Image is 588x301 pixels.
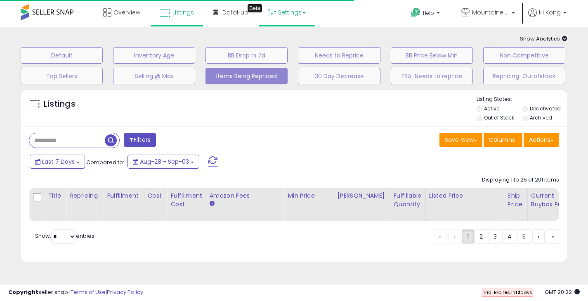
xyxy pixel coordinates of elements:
span: Last 7 Days [42,158,75,166]
b: 12 [515,289,520,296]
span: Overview [113,8,140,17]
span: Trial Expires in days [483,289,532,296]
span: Show Analytics [520,35,567,43]
div: Displaying 1 to 25 of 201 items [482,176,559,184]
span: › [538,232,539,241]
a: Privacy Policy [107,288,143,296]
span: Columns [489,136,515,144]
label: Deactivated [530,105,561,112]
span: DataHub [222,8,248,17]
span: Aug-28 - Sep-03 [140,158,189,166]
span: 2025-09-11 20:22 GMT [545,288,580,296]
div: Current Buybox Price [531,191,574,209]
a: 1 [462,229,474,244]
a: 5 [517,229,531,244]
span: MountaineerBrand [472,8,509,17]
span: » [551,232,554,241]
button: Items Being Repriced [205,68,288,84]
span: Help [423,10,434,17]
a: Hi Kong [528,8,567,27]
button: BB Drop in 7d [205,47,288,64]
span: Show: entries [35,232,94,240]
button: Default [21,47,103,64]
button: Needs to Reprice [298,47,380,64]
button: Aug-28 - Sep-03 [128,155,199,169]
div: Amazon Fees [209,191,281,200]
button: Inventory Age [113,47,195,64]
button: Actions [524,133,559,147]
div: Listed Price [429,191,501,200]
button: Top Sellers [21,68,103,84]
button: FBA-Needs to reprice [391,68,473,84]
label: Archived [530,114,552,121]
div: Ship Price [508,191,524,209]
label: Out of Stock [484,114,514,121]
button: Filters [124,133,156,147]
button: Selling @ Max [113,68,195,84]
label: Active [484,105,499,112]
h5: Listings [44,98,76,110]
button: Non Competitive [483,47,565,64]
button: BB Price Below Min [391,47,473,64]
div: Tooltip anchor [248,4,262,12]
div: Title [48,191,63,200]
strong: Copyright [8,288,38,296]
a: Help [404,1,448,27]
button: Repricing-Outofstock [483,68,565,84]
button: Save View [439,133,482,147]
span: Compared to: [86,158,124,166]
button: Columns [484,133,522,147]
div: Fulfillable Quantity [393,191,422,209]
button: 30 Day Decrease [298,68,380,84]
a: 4 [502,229,517,244]
div: Cost [148,191,164,200]
span: Listings [172,8,194,17]
a: 3 [488,229,502,244]
div: Fulfillment Cost [170,191,202,209]
small: Amazon Fees. [209,200,214,208]
div: Min Price [288,191,330,200]
i: Get Help [411,7,421,18]
span: Hi Kong [539,8,561,17]
div: seller snap | | [8,289,143,296]
button: Last 7 Days [30,155,85,169]
div: Fulfillment [107,191,140,200]
p: Listing States: [477,96,567,103]
div: [PERSON_NAME] [337,191,386,200]
a: 2 [474,229,488,244]
div: Repricing [70,191,100,200]
a: Terms of Use [71,288,106,296]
